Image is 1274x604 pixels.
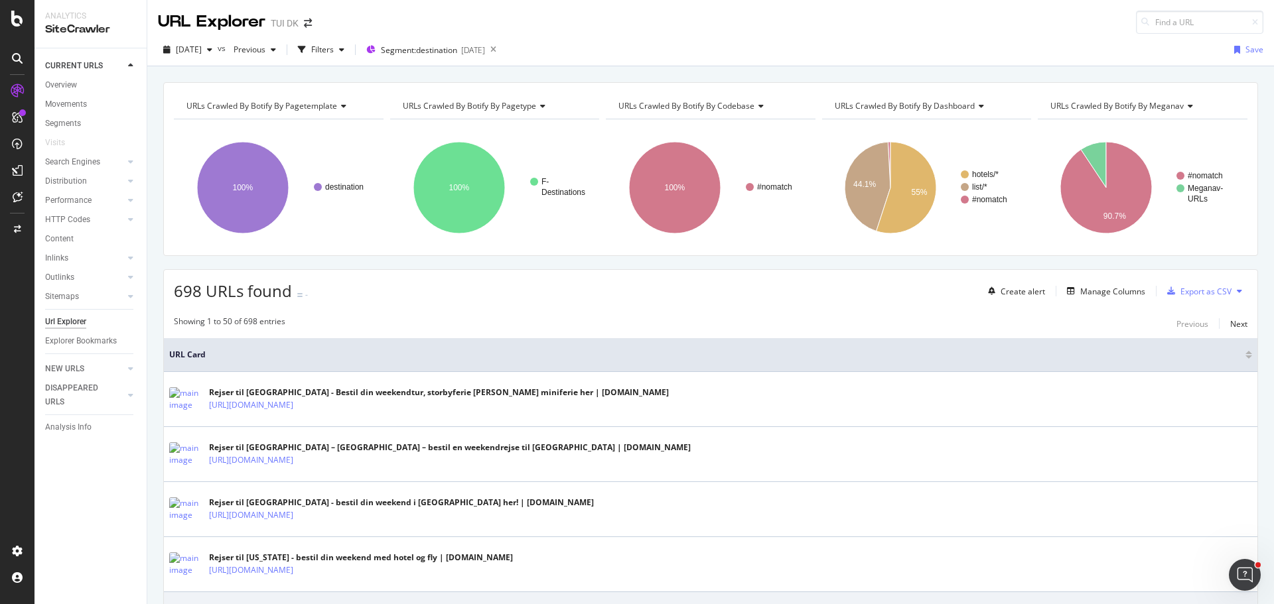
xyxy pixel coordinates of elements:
svg: A chart. [822,130,1030,245]
div: Save [1245,44,1263,55]
a: Distribution [45,174,124,188]
a: NEW URLS [45,362,124,376]
input: Find a URL [1136,11,1263,34]
a: CURRENT URLS [45,59,124,73]
div: Rejser til [GEOGRAPHIC_DATA] - Bestil din weekendtur, storbyferie [PERSON_NAME] miniferie her | [... [209,387,669,398]
iframe: Intercom live chat [1229,559,1261,591]
div: arrow-right-arrow-left [304,19,312,28]
button: Next [1230,316,1247,332]
button: Save [1229,39,1263,60]
div: Outlinks [45,271,74,284]
button: Filters [293,39,350,60]
div: Movements [45,97,87,111]
a: [URL][DOMAIN_NAME] [209,564,293,577]
div: Filters [311,44,334,55]
a: Sitemaps [45,290,124,304]
div: Export as CSV [1180,286,1232,297]
a: Overview [45,78,137,92]
span: Previous [228,44,265,55]
div: Create alert [1001,286,1045,297]
text: #nomatch [757,182,792,192]
div: SiteCrawler [45,22,136,37]
a: Content [45,232,137,246]
div: Performance [45,194,92,208]
div: Analytics [45,11,136,22]
span: 2025 Sep. 22nd [176,44,202,55]
div: Manage Columns [1080,286,1145,297]
button: Previous [228,39,281,60]
div: Explorer Bookmarks [45,334,117,348]
div: Previous [1176,318,1208,330]
div: Visits [45,136,65,150]
button: Segment:destination[DATE] [361,39,485,60]
button: Export as CSV [1162,280,1232,302]
text: #nomatch [1188,171,1223,180]
a: Inlinks [45,251,124,265]
a: Search Engines [45,155,124,169]
a: [URL][DOMAIN_NAME] [209,509,293,522]
text: 44.1% [853,180,876,189]
img: main image [169,387,202,411]
span: vs [218,42,228,54]
div: NEW URLS [45,362,84,376]
text: 55% [911,188,927,197]
img: main image [169,497,202,521]
text: 100% [665,183,685,192]
div: Rejser til [US_STATE] - bestil din weekend med hotel og fly | [DOMAIN_NAME] [209,552,513,564]
a: Segments [45,117,137,131]
span: URLs Crawled By Botify By codebase [618,100,754,111]
svg: A chart. [606,130,815,245]
svg: A chart. [390,130,600,245]
button: Create alert [983,280,1045,302]
div: Content [45,232,74,246]
div: Rejser til [GEOGRAPHIC_DATA] – [GEOGRAPHIC_DATA] – bestil en weekendrejse til [GEOGRAPHIC_DATA] |... [209,442,691,453]
text: hotels/* [972,170,999,179]
span: URLs Crawled By Botify By pagetype [403,100,536,111]
div: Segments [45,117,81,131]
span: 698 URLs found [174,280,292,302]
a: DISAPPEARED URLS [45,381,124,409]
div: [DATE] [461,44,485,56]
svg: A chart. [1038,130,1245,245]
text: #nomatch [972,195,1007,204]
div: Overview [45,78,77,92]
div: Next [1230,318,1247,330]
a: [URL][DOMAIN_NAME] [209,453,293,467]
text: list/* [972,182,987,192]
span: URLs Crawled By Botify By dashboard [835,100,975,111]
span: URLs Crawled By Botify By pagetemplate [186,100,337,111]
a: Explorer Bookmarks [45,334,137,348]
button: [DATE] [158,39,218,60]
div: DISAPPEARED URLS [45,381,112,409]
div: URL Explorer [158,11,265,33]
a: Performance [45,194,124,208]
text: Meganav- [1188,184,1223,193]
h4: URLs Crawled By Botify By codebase [616,95,804,117]
div: - [305,289,308,300]
div: Analysis Info [45,420,92,434]
div: Url Explorer [45,315,86,329]
text: 100% [449,183,469,192]
a: Url Explorer [45,315,137,329]
div: Rejser til [GEOGRAPHIC_DATA] - bestil din weekend i [GEOGRAPHIC_DATA] her! | [DOMAIN_NAME] [209,497,594,509]
svg: A chart. [174,130,384,245]
a: Movements [45,97,137,111]
div: Showing 1 to 50 of 698 entries [174,316,285,332]
span: URL Card [169,349,1242,361]
div: HTTP Codes [45,213,90,227]
div: TUI DK [271,17,299,30]
button: Manage Columns [1062,283,1145,299]
img: Equal [297,293,303,297]
a: [URL][DOMAIN_NAME] [209,398,293,412]
text: F- [541,177,549,186]
a: Visits [45,136,78,150]
h4: URLs Crawled By Botify By pagetype [400,95,588,117]
h4: URLs Crawled By Botify By meganav [1048,95,1236,117]
img: main image [169,552,202,576]
div: Inlinks [45,251,68,265]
